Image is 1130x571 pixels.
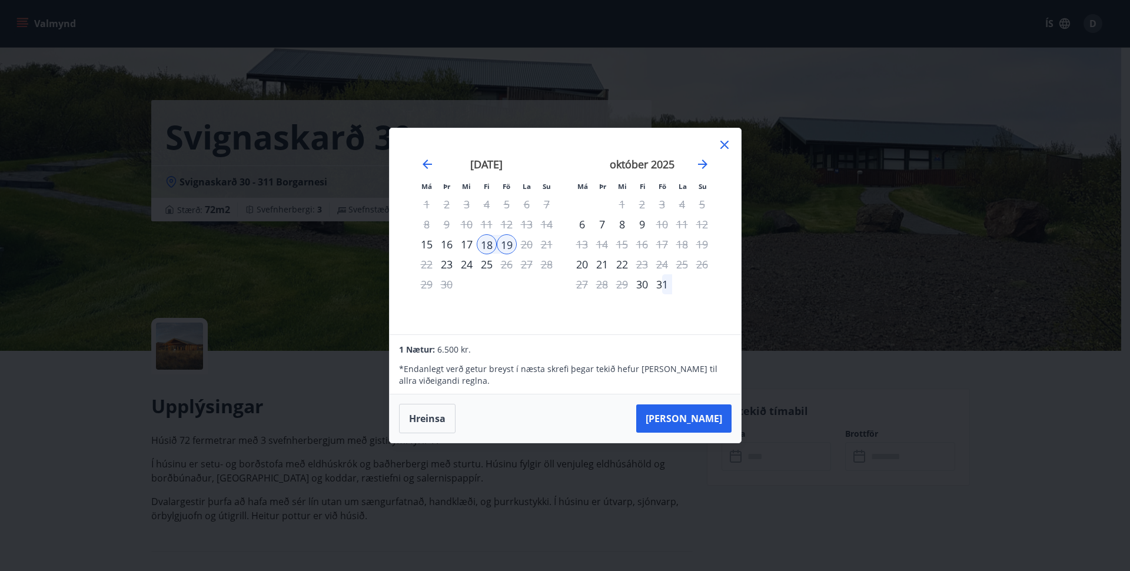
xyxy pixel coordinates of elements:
strong: október 2025 [610,157,674,171]
div: 31 [652,274,672,294]
div: 22 [612,254,632,274]
div: 9 [632,214,652,234]
td: Choose miðvikudagur, 22. október 2025 as your check-in date. It’s available. [612,254,632,274]
td: Choose fimmtudagur, 11. september 2025 as your check-in date. It’s available. [477,214,497,234]
td: Not available. mánudagur, 1. september 2025 [417,194,437,214]
td: Not available. föstudagur, 17. október 2025 [652,234,672,254]
small: La [679,182,687,191]
td: Choose þriðjudagur, 23. september 2025 as your check-in date. It’s available. [437,254,457,274]
td: Not available. þriðjudagur, 14. október 2025 [592,234,612,254]
td: Choose miðvikudagur, 17. september 2025 as your check-in date. It’s available. [457,234,477,254]
div: Aðeins útritun í boði [497,234,517,254]
div: Move backward to switch to the previous month. [420,157,434,171]
small: Fö [503,182,510,191]
td: Not available. þriðjudagur, 30. september 2025 [437,274,457,294]
td: Choose föstudagur, 10. október 2025 as your check-in date. It’s available. [652,214,672,234]
td: Choose miðvikudagur, 24. september 2025 as your check-in date. It’s available. [457,254,477,274]
small: Þr [443,182,450,191]
td: Not available. mánudagur, 29. september 2025 [417,274,437,294]
td: Not available. sunnudagur, 5. október 2025 [692,194,712,214]
td: Selected as end date. föstudagur, 19. september 2025 [497,234,517,254]
div: Aðeins útritun í boði [632,254,652,274]
td: Choose fimmtudagur, 9. október 2025 as your check-in date. It’s available. [632,214,652,234]
td: Choose fimmtudagur, 25. september 2025 as your check-in date. It’s available. [477,254,497,274]
div: 21 [592,254,612,274]
td: Not available. laugardagur, 25. október 2025 [672,254,692,274]
button: Hreinsa [399,404,456,433]
td: Choose miðvikudagur, 10. september 2025 as your check-in date. It’s available. [457,214,477,234]
td: Not available. föstudagur, 5. september 2025 [497,194,517,214]
div: Aðeins útritun í boði [497,254,517,274]
td: Choose mánudagur, 15. september 2025 as your check-in date. It’s available. [417,234,437,254]
small: Su [699,182,707,191]
div: Aðeins innritun í boði [572,214,592,234]
td: Not available. þriðjudagur, 2. september 2025 [437,194,457,214]
td: Not available. mánudagur, 22. september 2025 [417,254,437,274]
td: Not available. sunnudagur, 26. október 2025 [692,254,712,274]
small: Þr [599,182,606,191]
td: Not available. sunnudagur, 7. september 2025 [537,194,557,214]
td: Not available. laugardagur, 13. september 2025 [517,214,537,234]
td: Not available. laugardagur, 6. september 2025 [517,194,537,214]
td: Not available. laugardagur, 27. september 2025 [517,254,537,274]
small: Má [577,182,588,191]
small: Mi [462,182,471,191]
td: Not available. sunnudagur, 12. október 2025 [692,214,712,234]
td: Not available. sunnudagur, 14. september 2025 [537,214,557,234]
div: 25 [477,254,497,274]
td: Not available. sunnudagur, 21. september 2025 [537,234,557,254]
td: Choose þriðjudagur, 16. september 2025 as your check-in date. It’s available. [437,234,457,254]
td: Selected as start date. fimmtudagur, 18. september 2025 [477,234,497,254]
td: Not available. föstudagur, 3. október 2025 [652,194,672,214]
small: La [523,182,531,191]
div: 24 [457,254,477,274]
small: Fi [640,182,646,191]
td: Not available. fimmtudagur, 16. október 2025 [632,234,652,254]
td: Choose fimmtudagur, 30. október 2025 as your check-in date. It’s available. [632,274,652,294]
td: Not available. þriðjudagur, 28. október 2025 [592,274,612,294]
td: Choose þriðjudagur, 9. september 2025 as your check-in date. It’s available. [437,214,457,234]
td: Choose mánudagur, 20. október 2025 as your check-in date. It’s available. [572,254,592,274]
td: Choose mánudagur, 6. október 2025 as your check-in date. It’s available. [572,214,592,234]
div: 17 [457,234,477,254]
div: Move forward to switch to the next month. [696,157,710,171]
div: Aðeins innritun í boði [572,254,592,274]
td: Choose föstudagur, 31. október 2025 as your check-in date. It’s available. [652,274,672,294]
td: Not available. laugardagur, 18. október 2025 [672,234,692,254]
td: Not available. mánudagur, 27. október 2025 [572,274,592,294]
td: Not available. miðvikudagur, 3. september 2025 [457,194,477,214]
td: Choose föstudagur, 26. september 2025 as your check-in date. It’s available. [497,254,517,274]
td: Choose miðvikudagur, 8. október 2025 as your check-in date. It’s available. [612,214,632,234]
div: 16 [437,234,457,254]
span: 6.500 kr. [437,344,471,355]
span: 1 Nætur: [399,344,435,355]
div: Aðeins innritun í boði [632,274,652,294]
td: Not available. fimmtudagur, 4. september 2025 [477,194,497,214]
td: Choose þriðjudagur, 21. október 2025 as your check-in date. It’s available. [592,254,612,274]
td: Not available. mánudagur, 13. október 2025 [572,234,592,254]
small: Fi [484,182,490,191]
strong: [DATE] [470,157,503,171]
td: Choose þriðjudagur, 7. október 2025 as your check-in date. It’s available. [592,214,612,234]
td: Not available. miðvikudagur, 15. október 2025 [612,234,632,254]
td: Not available. laugardagur, 11. október 2025 [672,214,692,234]
td: Choose mánudagur, 8. september 2025 as your check-in date. It’s available. [417,214,437,234]
div: Calendar [404,142,727,320]
td: Not available. miðvikudagur, 1. október 2025 [612,194,632,214]
div: Aðeins innritun í boði [437,254,457,274]
td: Not available. laugardagur, 20. september 2025 [517,234,537,254]
div: 18 [477,234,497,254]
td: Choose föstudagur, 12. september 2025 as your check-in date. It’s available. [497,214,517,234]
td: Not available. laugardagur, 4. október 2025 [672,194,692,214]
td: Not available. föstudagur, 24. október 2025 [652,254,672,274]
div: 8 [612,214,632,234]
small: Fö [659,182,666,191]
td: Choose fimmtudagur, 23. október 2025 as your check-in date. It’s available. [632,254,652,274]
div: Aðeins útritun í boði [652,214,672,234]
div: Aðeins innritun í boði [417,234,437,254]
small: Mi [618,182,627,191]
td: Not available. fimmtudagur, 2. október 2025 [632,194,652,214]
td: Not available. sunnudagur, 28. september 2025 [537,254,557,274]
td: Not available. sunnudagur, 19. október 2025 [692,234,712,254]
p: * Endanlegt verð getur breyst í næsta skrefi þegar tekið hefur [PERSON_NAME] til allra viðeigandi... [399,363,731,387]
